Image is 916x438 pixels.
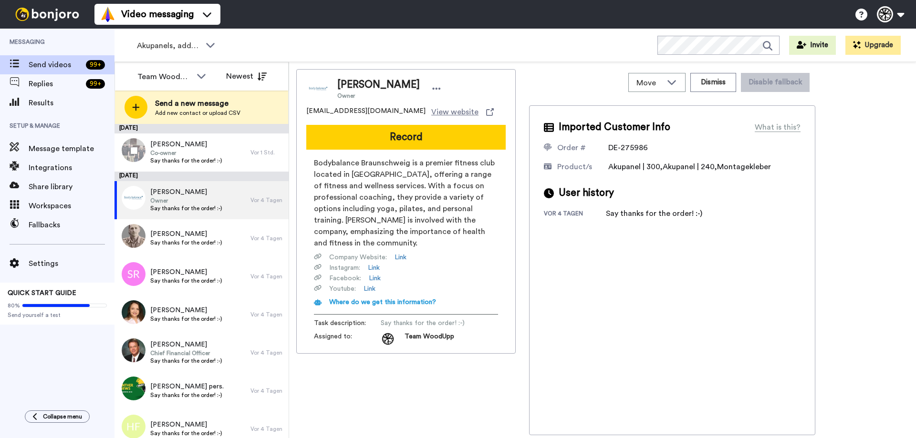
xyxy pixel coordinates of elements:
[150,277,222,285] span: Say thanks for the order! :-)
[608,144,648,152] span: DE-275986
[314,157,498,249] span: Bodybalance Braunschweig is a premier fitness club located in [GEOGRAPHIC_DATA], offering a range...
[86,79,105,89] div: 99 +
[845,36,901,55] button: Upgrade
[11,8,83,21] img: bj-logo-header-white.svg
[29,181,114,193] span: Share library
[8,311,107,319] span: Send yourself a test
[122,262,146,286] img: sr.png
[557,161,592,173] div: Product/s
[155,109,240,117] span: Add new contact or upload CSV
[337,92,420,100] span: Owner
[306,106,426,118] span: [EMAIL_ADDRESS][DOMAIN_NAME]
[329,274,361,283] span: Facebook :
[544,210,606,219] div: vor 4 Tagen
[306,125,506,150] button: Record
[150,306,222,315] span: [PERSON_NAME]
[29,97,114,109] span: Results
[314,318,381,328] span: Task description :
[608,163,771,171] span: Akupanel | 300,Akupanel | 240,Montagekleber
[114,124,289,133] div: [DATE]
[557,142,586,153] div: Order #
[150,340,222,349] span: [PERSON_NAME]
[29,143,114,154] span: Message template
[114,172,289,181] div: [DATE]
[250,425,284,433] div: Vor 4 Tagen
[137,40,201,51] span: Akupanels, addons + CREATE
[755,122,801,133] div: What is this?
[559,186,614,200] span: User history
[431,106,479,118] span: View website
[150,391,224,399] span: Say thanks for the order! :-)
[690,73,736,92] button: Dismiss
[329,299,436,306] span: Where do we get this information?
[122,377,146,400] img: 63a92a17-6ee5-48c6-abde-c5cf0643e0dd.jpg
[150,382,224,391] span: [PERSON_NAME] pers.
[29,162,114,173] span: Integrations
[150,229,222,239] span: [PERSON_NAME]
[8,290,76,296] span: QUICK START GUIDE
[219,67,274,86] button: Newest
[29,59,82,71] span: Send videos
[122,186,146,210] img: d19f750a-a886-4542-829b-cf927945e63b.png
[122,300,146,324] img: 024d5e5d-3a62-4dd8-abb3-c7ed280676c6.jpg
[559,120,670,134] span: Imported Customer Info
[368,263,380,273] a: Link
[789,36,836,55] button: Invite
[381,318,471,328] span: Say thanks for the order! :-)
[25,410,90,423] button: Collapse menu
[369,274,381,283] a: Link
[137,71,192,82] div: Team WoodUpp
[150,140,222,149] span: [PERSON_NAME]
[121,8,194,21] span: Video messaging
[150,204,222,212] span: Say thanks for the order! :-)
[86,60,105,70] div: 99 +
[150,315,222,323] span: Say thanks for the order! :-)
[29,258,114,269] span: Settings
[306,77,330,101] img: Image of Ralf Wiering
[43,413,82,420] span: Collapse menu
[250,196,284,204] div: Vor 4 Tagen
[100,7,115,22] img: vm-color.svg
[314,332,381,346] span: Assigned to:
[329,253,387,262] span: Company Website :
[636,77,662,89] span: Move
[250,311,284,318] div: Vor 4 Tagen
[741,73,810,92] button: Disable fallback
[122,224,146,248] img: e8c156bb-3bd0-4432-8d35-3fe5094c5bba.jpg
[250,273,284,280] div: Vor 4 Tagen
[29,78,82,90] span: Replies
[29,219,114,231] span: Fallbacks
[337,78,420,92] span: [PERSON_NAME]
[405,332,454,346] span: Team WoodUpp
[150,197,222,204] span: Owner
[250,349,284,357] div: Vor 4 Tagen
[250,234,284,242] div: Vor 4 Tagen
[122,338,146,362] img: e94e27e0-b022-412e-b8b8-1c667af4f80c.jpg
[8,302,20,309] span: 80%
[250,387,284,395] div: Vor 4 Tagen
[155,98,240,109] span: Send a new message
[150,157,222,164] span: Say thanks for the order! :-)
[250,149,284,156] div: Vor 1 Std.
[150,420,222,429] span: [PERSON_NAME]
[150,267,222,277] span: [PERSON_NAME]
[150,429,222,437] span: Say thanks for the order! :-)
[29,200,114,212] span: Workspaces
[150,357,222,365] span: Say thanks for the order! :-)
[329,284,356,294] span: Youtube :
[150,149,222,157] span: Co-owner
[381,332,395,346] img: 14476569-b8bd-44a0-9b35-bd1336bd6286-1620733706.jpg
[395,253,406,262] a: Link
[431,106,494,118] a: View website
[150,349,222,357] span: Chief Financial Officer
[150,187,222,197] span: [PERSON_NAME]
[364,284,375,294] a: Link
[150,239,222,246] span: Say thanks for the order! :-)
[606,208,702,219] div: Say thanks for the order! :-)
[329,263,360,273] span: Instagram :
